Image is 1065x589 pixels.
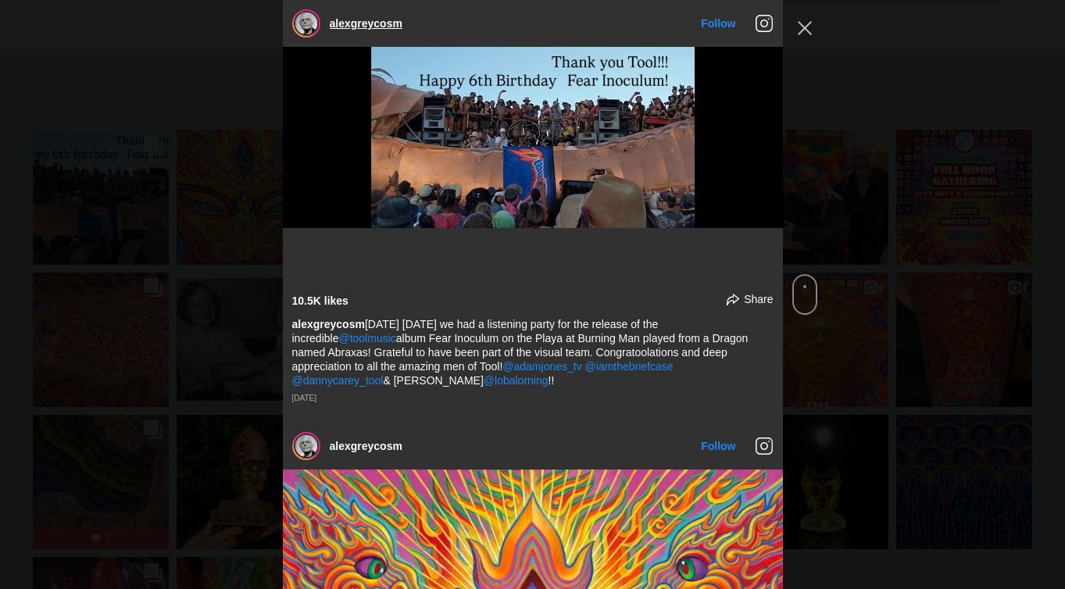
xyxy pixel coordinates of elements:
[330,440,402,452] a: alexgreycosm
[295,435,317,457] img: alexgreycosm
[292,374,384,387] a: @dannycarey_tool
[744,292,773,306] span: Share
[292,318,365,330] a: alexgreycosm
[330,17,402,30] a: alexgreycosm
[701,440,735,452] a: Follow
[295,12,317,34] img: alexgreycosm
[585,360,674,373] a: @iamthebriefcase
[292,317,774,387] div: [DATE] [DATE] we had a listening party for the release of the incredible album Fear Inoculum on t...
[701,17,735,30] a: Follow
[502,360,581,373] a: @adamjones_tv
[338,332,395,344] a: @toolmusic
[792,16,817,41] button: Close Instagram Feed Popup
[292,394,774,403] div: [DATE]
[484,374,549,387] a: @lobalorning
[292,294,348,308] div: 10.5K likes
